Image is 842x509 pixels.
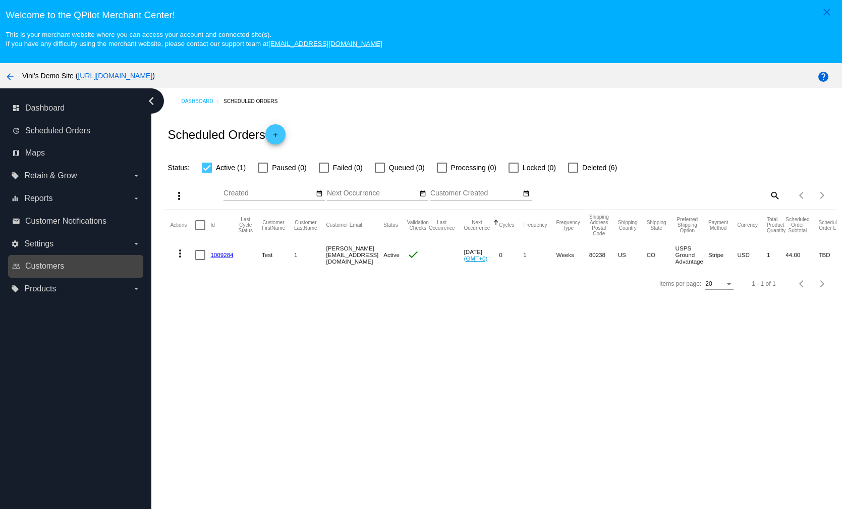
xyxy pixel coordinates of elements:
[132,172,140,180] i: arrow_drop_down
[737,222,758,228] button: Change sorting for CurrencyIso
[451,162,496,174] span: Processing (0)
[11,285,19,293] i: local_offer
[407,248,419,261] mat-icon: check
[12,100,140,116] a: dashboard Dashboard
[132,194,140,202] i: arrow_drop_down
[12,213,140,229] a: email Customer Notifications
[327,189,418,197] input: Next Occurrence
[407,210,429,240] mat-header-cell: Validation Checks
[618,220,638,231] button: Change sorting for ShippingCountry
[499,222,514,228] button: Change sorting for Cycles
[25,126,90,135] span: Scheduled Orders
[383,222,398,228] button: Change sorting for Status
[429,220,455,231] button: Change sorting for LastOccurrenceUtc
[262,240,294,270] mat-cell: Test
[389,162,425,174] span: Queued (0)
[316,190,323,198] mat-icon: date_range
[272,162,306,174] span: Paused (0)
[262,220,285,231] button: Change sorting for CustomerFirstName
[792,274,812,294] button: Previous page
[167,164,190,172] span: Status:
[239,217,253,233] button: Change sorting for LastProcessingCycleId
[737,240,767,270] mat-cell: USD
[4,71,16,83] mat-icon: arrow_back
[708,220,728,231] button: Change sorting for PaymentMethod.Type
[705,281,734,288] mat-select: Items per page:
[11,194,19,202] i: equalizer
[24,284,56,293] span: Products
[705,280,712,287] span: 20
[25,217,106,226] span: Customer Notifications
[430,189,521,197] input: Customer Created
[22,72,155,80] span: Vini's Demo Site ( )
[12,217,20,225] i: email
[12,258,140,274] a: people_outline Customers
[767,210,785,240] mat-header-cell: Total Product Quantity
[589,214,609,236] button: Change sorting for ShippingPostcode
[143,93,159,109] i: chevron_left
[817,71,829,83] mat-icon: help
[556,240,589,270] mat-cell: Weeks
[294,240,326,270] mat-cell: 1
[792,185,812,206] button: Previous page
[25,104,65,113] span: Dashboard
[24,171,77,180] span: Retain & Grow
[768,187,780,203] mat-icon: search
[821,6,833,18] mat-icon: close
[268,40,382,47] a: [EMAIL_ADDRESS][DOMAIN_NAME]
[12,149,20,157] i: map
[767,240,785,270] mat-cell: 1
[210,222,214,228] button: Change sorting for Id
[12,145,140,161] a: map Maps
[647,220,666,231] button: Change sorting for ShippingState
[785,217,809,233] button: Change sorting for Subtotal
[326,240,384,270] mat-cell: [PERSON_NAME][EMAIL_ADDRESS][DOMAIN_NAME]
[523,240,556,270] mat-cell: 1
[647,240,676,270] mat-cell: CO
[78,72,152,80] a: [URL][DOMAIN_NAME]
[419,190,426,198] mat-icon: date_range
[464,255,488,262] a: (GMT+0)
[25,148,45,158] span: Maps
[174,247,186,260] mat-icon: more_vert
[676,217,699,233] button: Change sorting for PreferredShippingOption
[383,251,400,258] span: Active
[556,220,580,231] button: Change sorting for FrequencyType
[173,190,185,202] mat-icon: more_vert
[708,240,737,270] mat-cell: Stripe
[659,280,701,287] div: Items per page:
[12,127,20,135] i: update
[12,123,140,139] a: update Scheduled Orders
[523,162,556,174] span: Locked (0)
[132,285,140,293] i: arrow_drop_down
[223,93,287,109] a: Scheduled Orders
[326,222,362,228] button: Change sorting for CustomerEmail
[499,240,523,270] mat-cell: 0
[25,262,64,271] span: Customers
[269,131,282,143] mat-icon: add
[11,172,19,180] i: local_offer
[167,124,285,144] h2: Scheduled Orders
[223,189,314,197] input: Created
[210,251,233,258] a: 1009284
[618,240,647,270] mat-cell: US
[24,194,52,203] span: Reports
[464,240,499,270] mat-cell: [DATE]
[589,240,618,270] mat-cell: 80238
[12,262,20,270] i: people_outline
[181,93,223,109] a: Dashboard
[132,240,140,248] i: arrow_drop_down
[523,190,530,198] mat-icon: date_range
[464,220,490,231] button: Change sorting for NextOccurrenceUtc
[676,240,708,270] mat-cell: USPS Ground Advantage
[294,220,317,231] button: Change sorting for CustomerLastName
[12,104,20,112] i: dashboard
[785,240,818,270] mat-cell: 44.00
[582,162,617,174] span: Deleted (6)
[523,222,547,228] button: Change sorting for Frequency
[6,10,836,21] h3: Welcome to the QPilot Merchant Center!
[170,210,195,240] mat-header-cell: Actions
[24,239,53,248] span: Settings
[752,280,775,287] div: 1 - 1 of 1
[812,274,832,294] button: Next page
